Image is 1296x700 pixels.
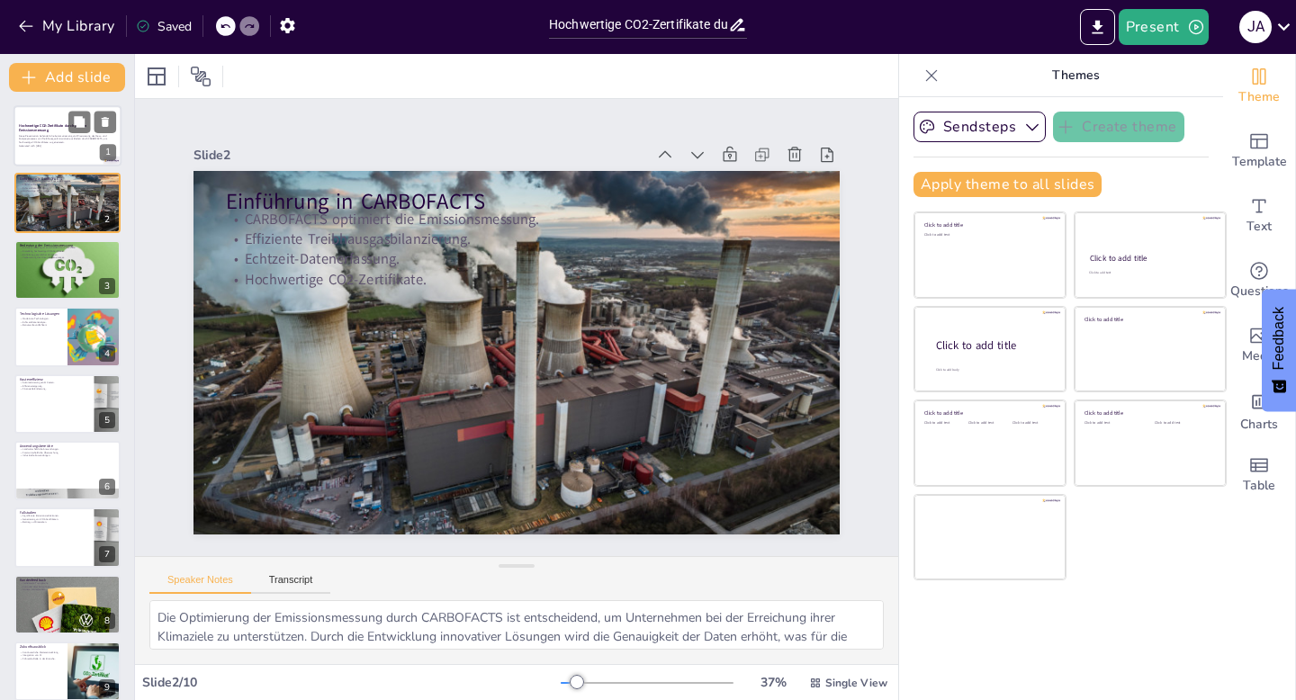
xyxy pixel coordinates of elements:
[20,186,115,190] p: Echtzeit-Datenerfassung.
[99,211,115,228] div: 2
[94,111,116,132] button: Delete Slide
[20,183,115,186] p: Effiziente Treibhausgasbilanzierung.
[1084,315,1213,322] div: Click to add title
[20,510,89,516] p: Fallstudien
[1223,443,1295,507] div: Add a table
[14,173,121,232] div: 2
[13,105,121,166] div: 1
[142,62,171,91] div: Layout
[1240,415,1278,435] span: Charts
[1053,112,1184,142] button: Create theme
[913,112,1046,142] button: Sendsteps
[14,441,121,500] div: 6
[99,479,115,495] div: 6
[1223,313,1295,378] div: Add images, graphics, shapes or video
[1239,9,1272,45] button: J A
[936,338,1051,354] div: Click to add title
[20,651,62,654] p: Kontinuierliche Weiterentwicklung.
[1230,282,1289,301] span: Questions
[1084,409,1213,417] div: Click to add title
[1223,54,1295,119] div: Change the overall theme
[20,521,89,525] p: Beitrag zu Klimazielen.
[825,676,887,690] span: Single View
[314,14,513,574] p: CARBOFACTS optimiert die Emissionsmessung.
[19,144,116,148] p: Generated with [URL]
[751,674,795,691] div: 37 %
[20,243,115,248] p: Bedeutung der Emissionsmessung
[1223,184,1295,248] div: Add text boxes
[20,577,115,582] p: Kundenfeedback
[68,111,90,132] button: Duplicate Slide
[20,381,89,384] p: Automatisierung senkt Kosten.
[20,179,115,183] p: CARBOFACTS optimiert die Emissionsmessung.
[20,256,115,260] p: Verbesserung des Unternehmensimages.
[20,444,115,449] p: Anwendungsbereiche
[1238,87,1280,107] span: Theme
[251,574,331,594] button: Transcript
[1155,421,1211,426] div: Click to add text
[20,249,115,253] p: Erstellung hochwertiger CO2-Zertifikate.
[1119,9,1209,45] button: Present
[1012,421,1053,426] div: Click to add text
[1239,11,1272,43] div: J A
[20,454,115,458] p: Industrielle Anwendungen.
[99,613,115,629] div: 8
[1223,119,1295,184] div: Add ready made slides
[1089,271,1209,275] div: Click to add text
[924,409,1053,417] div: Click to add title
[1232,152,1287,172] span: Template
[14,575,121,634] div: 8
[20,515,89,518] p: Signifikante Emissionsreduktionen.
[1223,248,1295,313] div: Get real-time input from your audience
[1246,217,1272,237] span: Text
[924,221,1053,229] div: Click to add title
[20,588,115,591] p: Höhere Zufriedenheit.
[1262,289,1296,411] button: Feedback - Show survey
[245,149,400,585] div: Slide 2
[20,387,89,390] p: Finanzielle Entlastung.
[20,376,89,381] p: Kosteneffizienz
[20,318,62,321] p: Modernste Technologien.
[99,546,115,562] div: 7
[20,644,62,650] p: Zukunftsausblick
[20,384,89,388] p: Effizienzsteigerung.
[1242,346,1277,366] span: Media
[99,679,115,696] div: 9
[14,307,121,366] div: 4
[924,233,1053,238] div: Click to add text
[333,21,532,580] p: Effiziente Treibhausgasbilanzierung.
[19,134,116,144] p: Diese Präsentation behandelt die Automatisierung und Präzisierung des Mess- und Analyseprozesses ...
[99,278,115,294] div: 3
[936,368,1049,372] div: Click to add body
[20,581,115,585] p: Verbesserte Transparenz.
[968,421,1009,426] div: Click to add text
[20,654,62,658] p: Integration von KI.
[100,145,116,161] div: 1
[549,12,728,38] input: Insert title
[20,324,62,328] p: Benutzerfreundlichkeit.
[20,517,89,521] p: Generierung von CO2-Zertifikaten.
[1243,476,1275,496] span: Table
[1090,253,1210,264] div: Click to add title
[20,447,115,451] p: Landwirtschaftliche Anwendungen.
[1271,307,1287,370] span: Feedback
[924,421,965,426] div: Click to add text
[13,12,122,40] button: My Library
[149,600,884,650] textarea: Die Optimierung der Emissionsmessung durch CARBOFACTS ist entscheidend, um Unternehmen bei der Er...
[9,63,125,92] button: Add slide
[14,507,121,567] div: 7
[20,657,62,660] p: Führende Rolle in der Branche.
[14,374,121,434] div: 5
[352,27,551,587] p: Echtzeit-Datenerfassung.
[19,123,86,133] strong: Hochwertige CO2-Zertifikate durch präzise Emissionsmessung
[99,412,115,428] div: 5
[20,247,115,250] p: Emissionsmessung ist entscheidend für Klimaziele.
[99,346,115,362] div: 4
[20,585,115,588] p: Kontrolle über Emissionen.
[190,66,211,87] span: Position
[1084,421,1141,426] div: Click to add text
[1223,378,1295,443] div: Add charts and graphs
[14,240,121,300] div: 3
[20,320,62,324] p: Echtzeit-Datenanalyse.
[292,7,500,570] p: Einführung in CARBOFACTS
